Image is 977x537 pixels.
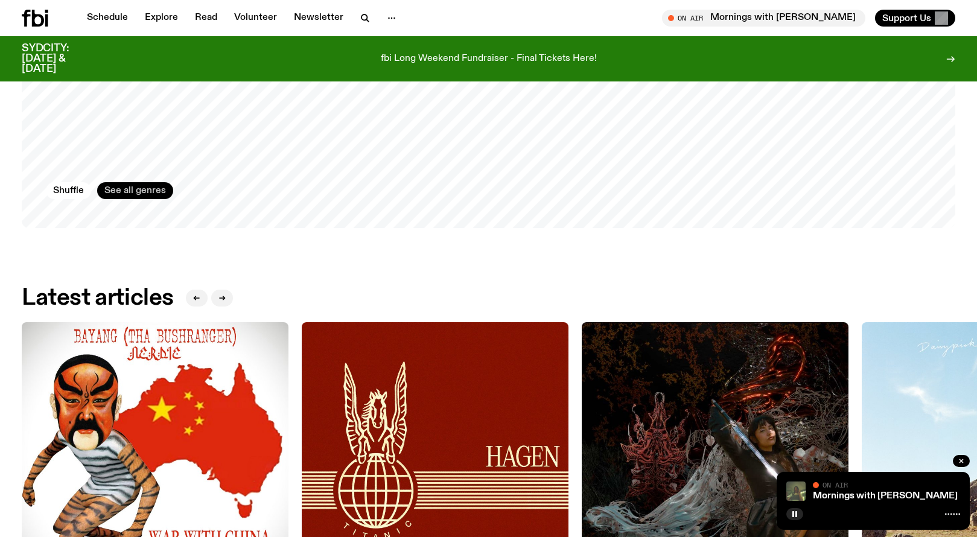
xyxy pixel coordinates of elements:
[875,10,955,27] button: Support Us
[882,13,931,24] span: Support Us
[22,43,99,74] h3: SYDCITY: [DATE] & [DATE]
[188,10,224,27] a: Read
[662,10,865,27] button: On AirMornings with [PERSON_NAME]
[46,182,91,199] button: Shuffle
[97,182,173,199] a: See all genres
[287,10,351,27] a: Newsletter
[823,481,848,489] span: On Air
[227,10,284,27] a: Volunteer
[381,54,597,65] p: fbi Long Weekend Fundraiser - Final Tickets Here!
[80,10,135,27] a: Schedule
[22,287,174,309] h2: Latest articles
[138,10,185,27] a: Explore
[786,481,806,501] img: Jim Kretschmer in a really cute outfit with cute braids, standing on a train holding up a peace s...
[813,491,958,501] a: Mornings with [PERSON_NAME]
